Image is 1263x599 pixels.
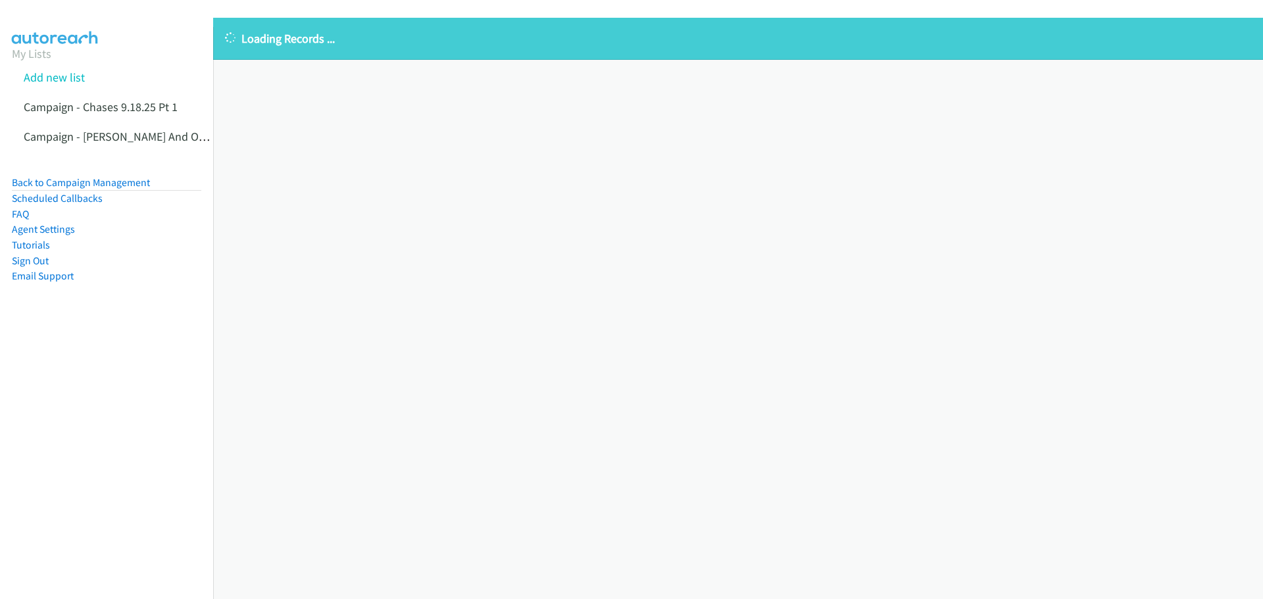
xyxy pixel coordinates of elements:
a: Back to Campaign Management [12,176,150,189]
a: Campaign - Chases 9.18.25 Pt 1 [24,99,178,114]
a: My Lists [12,46,51,61]
a: Agent Settings [12,223,75,235]
a: Sign Out [12,254,49,267]
a: Email Support [12,270,74,282]
a: Tutorials [12,239,50,251]
a: Scheduled Callbacks [12,192,103,204]
a: FAQ [12,208,29,220]
a: Add new list [24,70,85,85]
p: Loading Records ... [225,30,1251,47]
a: Campaign - [PERSON_NAME] And Ongoings [DATE] [24,129,273,144]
